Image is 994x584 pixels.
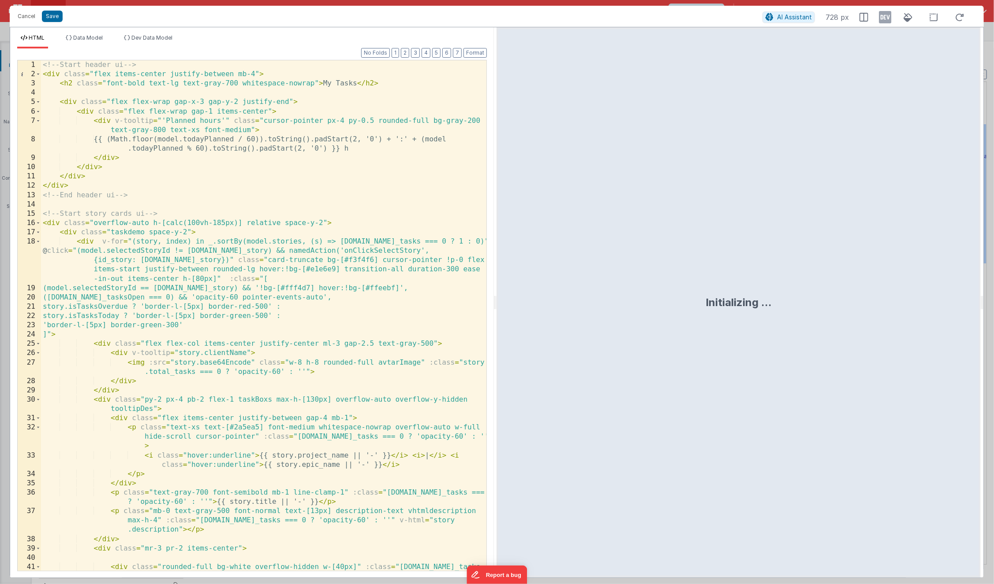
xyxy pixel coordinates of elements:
div: 21 [18,302,41,311]
div: 37 [18,506,41,534]
div: 41 [18,562,41,581]
span: AI Assistant [777,13,812,21]
button: Cancel [13,10,40,22]
div: 3 [18,79,41,88]
button: 1 [392,48,399,58]
div: 11 [18,172,41,181]
div: 6 [18,107,41,116]
div: 40 [18,553,41,562]
div: 8 [18,135,41,153]
div: 4 [18,88,41,97]
div: 33 [18,451,41,469]
div: 15 [18,209,41,218]
div: 39 [18,544,41,553]
button: AI Assistant [762,11,815,23]
div: 35 [18,479,41,488]
div: Initializing ... [706,296,772,310]
button: Save [42,11,63,22]
button: 4 [422,48,430,58]
span: Data Model [73,34,103,41]
span: Dev Data Model [131,34,172,41]
div: 22 [18,311,41,321]
button: 6 [442,48,451,58]
div: 7 [18,116,41,135]
div: 20 [18,293,41,302]
button: 3 [411,48,420,58]
div: 5 [18,97,41,107]
div: 9 [18,153,41,163]
button: Format [463,48,487,58]
span: 728 px [826,12,849,22]
button: No Folds [361,48,390,58]
div: 30 [18,395,41,414]
div: 17 [18,228,41,237]
div: 18 [18,237,41,284]
div: 19 [18,284,41,293]
div: 28 [18,377,41,386]
div: 29 [18,386,41,395]
div: 36 [18,488,41,506]
div: 12 [18,181,41,190]
button: 2 [401,48,409,58]
div: 10 [18,163,41,172]
div: 25 [18,339,41,348]
div: 24 [18,330,41,339]
iframe: Marker.io feedback button [467,566,527,584]
div: 31 [18,414,41,423]
div: 32 [18,423,41,451]
div: 38 [18,535,41,544]
div: 27 [18,358,41,377]
button: 7 [453,48,462,58]
span: HTML [29,34,45,41]
div: 2 [18,70,41,79]
div: 23 [18,321,41,330]
div: 13 [18,191,41,200]
div: 14 [18,200,41,209]
div: 34 [18,469,41,479]
button: 5 [432,48,441,58]
div: 26 [18,348,41,358]
div: 16 [18,218,41,228]
div: 1 [18,60,41,70]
